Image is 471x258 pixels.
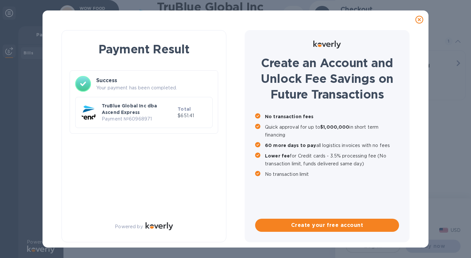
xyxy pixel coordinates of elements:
[96,77,213,84] h3: Success
[255,219,399,232] button: Create your free account
[265,170,399,178] p: No transaction limit
[265,152,399,168] p: for Credit cards - 3.5% processing fee (No transaction limit, funds delivered same day)
[265,153,290,158] b: Lower fee
[265,114,314,119] b: No transaction fees
[265,123,399,139] p: Quick approval for up to in short term financing
[96,84,213,91] p: Your payment has been completed.
[313,41,341,48] img: Logo
[320,124,349,130] b: $1,000,000
[146,222,173,230] img: Logo
[72,41,216,57] h1: Payment Result
[260,221,394,229] span: Create your free account
[178,106,191,112] b: Total
[265,143,316,148] b: 60 more days to pay
[102,116,175,122] p: Payment № 60968971
[178,112,207,119] p: $651.41
[265,141,399,149] p: all logistics invoices with no fees
[102,102,175,116] p: TruBlue Global Inc dba Ascend Express
[115,223,143,230] p: Powered by
[255,55,399,102] h1: Create an Account and Unlock Fee Savings on Future Transactions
